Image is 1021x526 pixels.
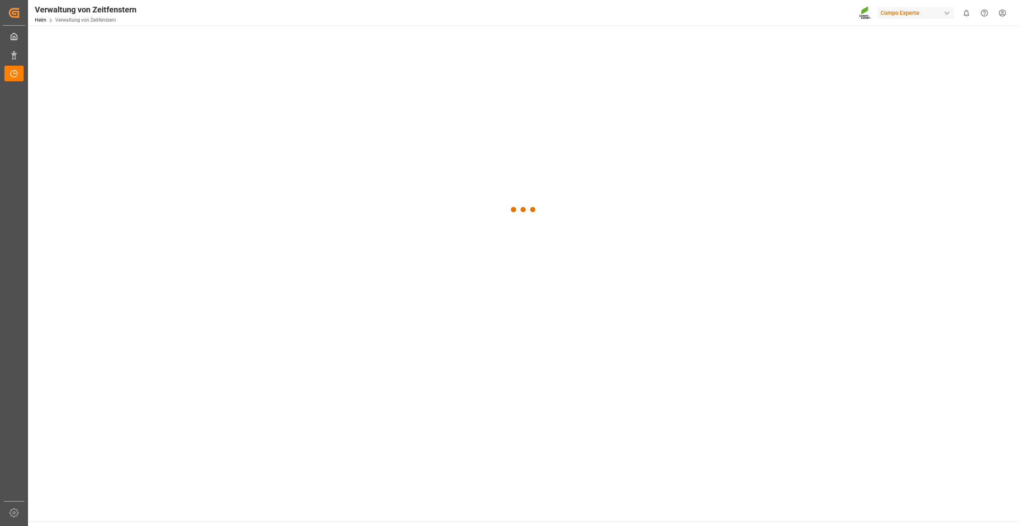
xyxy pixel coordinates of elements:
button: Hilfe-Center [975,4,993,22]
a: Heim [35,17,46,23]
font: Compo Experte [881,9,919,17]
div: Verwaltung von Zeitfenstern [35,4,136,16]
button: 0 neue Benachrichtigungen anzeigen [957,4,975,22]
button: Compo Experte [877,5,957,20]
img: Screenshot%202023-09-29%20at%2010.02.21.png_1712312052.png [859,6,872,20]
